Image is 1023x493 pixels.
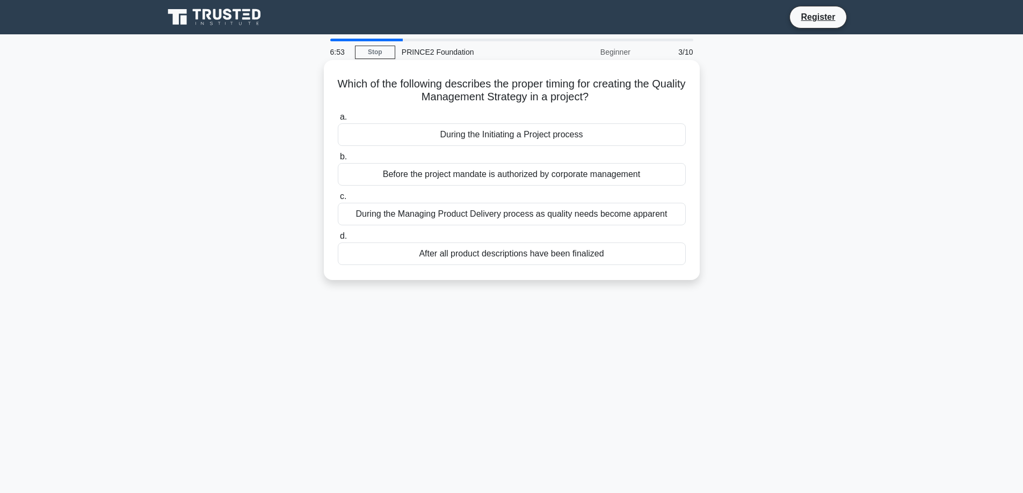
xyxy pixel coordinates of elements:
[340,152,347,161] span: b.
[340,112,347,121] span: a.
[355,46,395,59] a: Stop
[340,231,347,240] span: d.
[338,203,686,225] div: During the Managing Product Delivery process as quality needs become apparent
[337,77,687,104] h5: Which of the following describes the proper timing for creating the Quality Management Strategy i...
[543,41,637,63] div: Beginner
[324,41,355,63] div: 6:53
[794,10,841,24] a: Register
[395,41,543,63] div: PRINCE2 Foundation
[338,123,686,146] div: During the Initiating a Project process
[340,192,346,201] span: c.
[338,163,686,186] div: Before the project mandate is authorized by corporate management
[338,242,686,265] div: After all product descriptions have been finalized
[637,41,700,63] div: 3/10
